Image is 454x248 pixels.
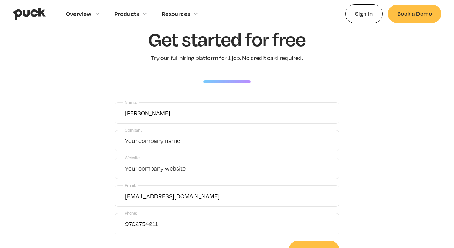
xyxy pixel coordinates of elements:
div: Overview [66,10,92,17]
label: Name: [123,98,139,107]
a: Sign In [345,4,383,23]
a: Book a Demo [388,5,441,23]
div: Try our full hiring platform for 1 job. No credit card required. [151,54,303,61]
input: Your phone number [115,213,339,234]
div: Products [114,10,139,17]
input: Your work email [115,185,339,207]
input: Your full name [115,102,339,124]
label: Email: [123,181,138,190]
label: Website [123,154,142,162]
h1: Get started for free [148,29,306,49]
label: Company: [123,126,145,134]
input: Your company name [115,130,339,151]
input: Your company website [115,158,339,179]
div: Resources [162,10,190,17]
label: Phone: [123,209,139,217]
